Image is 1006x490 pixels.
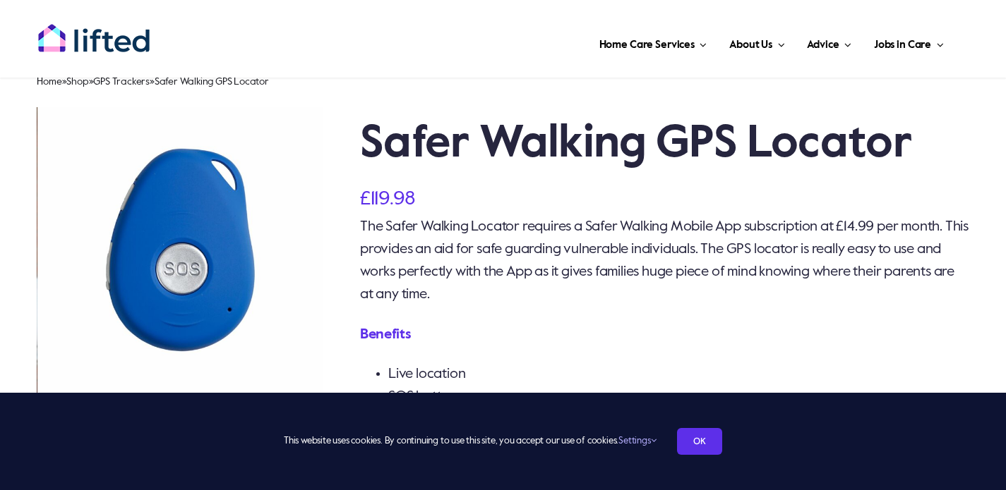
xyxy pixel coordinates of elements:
[388,386,969,408] li: SOS button
[37,107,323,393] a: RAVT01Storyandsons_1152x1152
[360,325,969,345] h4: Benefits
[870,21,948,63] a: Jobs in Care
[388,363,969,386] li: Live location
[284,430,656,453] span: This website uses cookies. By continuing to use this site, you accept our use of cookies.
[93,77,150,87] a: GPS Trackers
[37,77,268,87] span: » » »
[729,34,772,56] span: About Us
[677,428,722,455] a: OK
[360,116,969,172] h1: Safer Walking GPS Locator
[155,77,269,87] span: Safer Walking GPS Locator
[599,34,695,56] span: Home Care Services
[725,21,789,63] a: About Us
[874,34,931,56] span: Jobs in Care
[37,23,150,37] a: lifted-logo
[595,21,712,63] a: Home Care Services
[618,436,656,446] a: Settings
[66,77,88,87] a: Shop
[37,71,969,93] nav: Breadcrumb
[807,34,839,56] span: Advice
[196,21,948,63] nav: Main Menu
[37,77,61,87] a: Home
[360,216,969,306] p: The Safer Walking Locator requires a Safer Walking Mobile App subscription at £14.99 per month. T...
[803,21,855,63] a: Advice
[360,189,416,209] bdi: 119.98
[360,189,371,209] span: £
